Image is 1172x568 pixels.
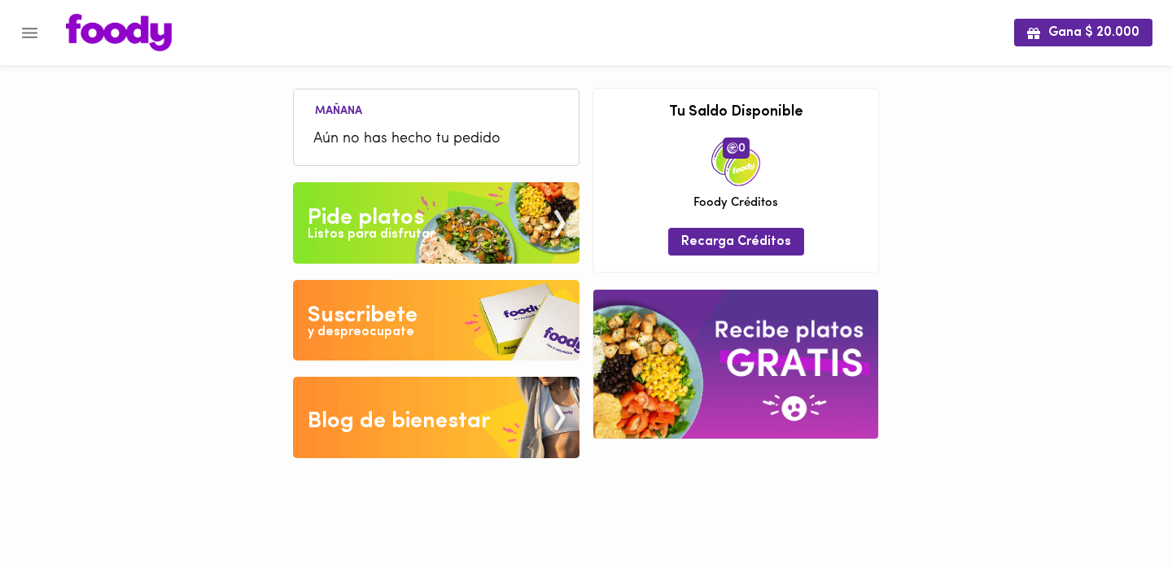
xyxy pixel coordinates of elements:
[727,142,738,154] img: foody-creditos.png
[293,182,579,264] img: Pide un Platos
[308,225,435,244] div: Listos para disfrutar
[1027,25,1139,41] span: Gana $ 20.000
[593,290,878,439] img: referral-banner.png
[308,202,424,234] div: Pide platos
[308,299,418,332] div: Suscribete
[308,405,491,438] div: Blog de bienestar
[308,323,414,342] div: y despreocupate
[302,102,375,117] li: Mañana
[711,138,760,186] img: credits-package.png
[293,377,579,458] img: Blog de bienestar
[668,228,804,255] button: Recarga Créditos
[313,129,559,151] span: Aún no has hecho tu pedido
[66,14,172,51] img: logo.png
[723,138,750,159] span: 0
[293,280,579,361] img: Disfruta bajar de peso
[1014,19,1152,46] button: Gana $ 20.000
[10,13,50,53] button: Menu
[681,234,791,250] span: Recarga Créditos
[606,105,866,121] h3: Tu Saldo Disponible
[1078,474,1156,552] iframe: Messagebird Livechat Widget
[693,194,778,212] span: Foody Créditos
